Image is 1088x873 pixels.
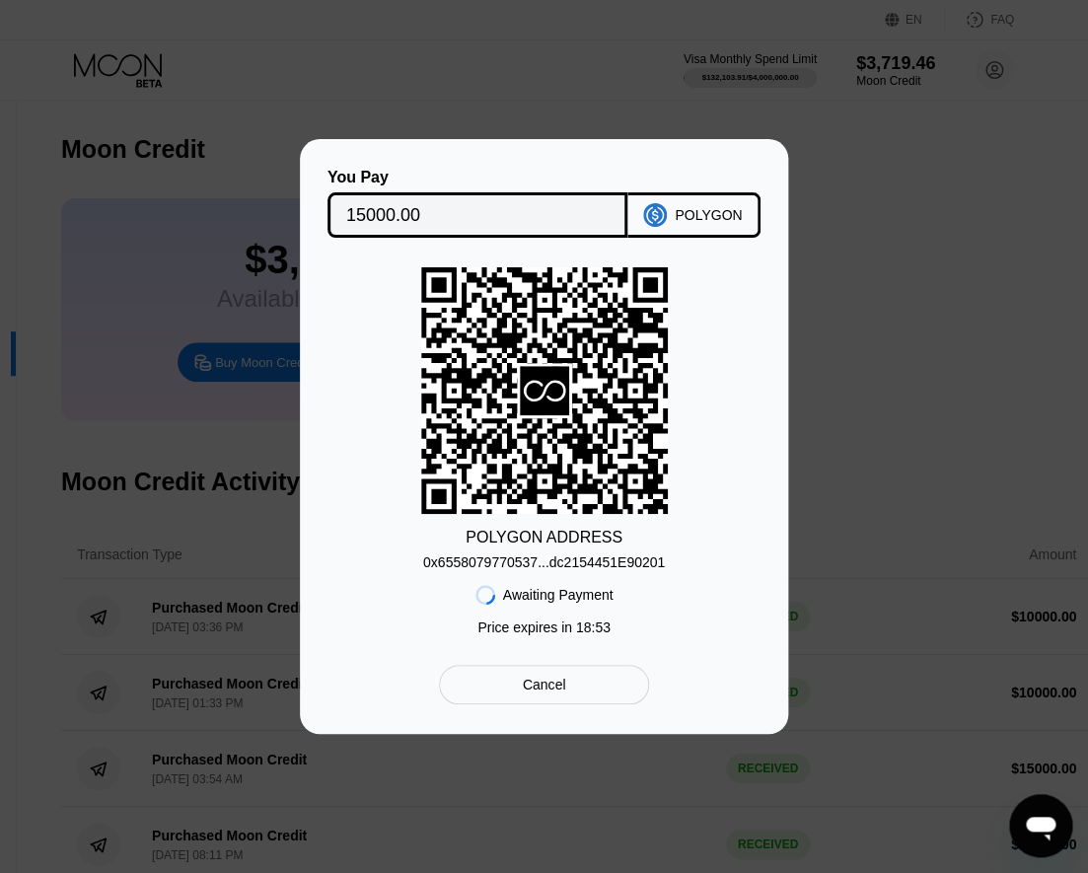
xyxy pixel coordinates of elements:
[576,619,611,635] span: 18 : 53
[1009,794,1072,857] iframe: Button to launch messaging window
[439,665,649,704] div: Cancel
[675,207,742,223] div: POLYGON
[329,169,759,238] div: You PayPOLYGON
[423,554,665,570] div: 0x6558079770537...dc2154451E90201
[477,619,611,635] div: Price expires in
[466,529,622,546] div: POLYGON ADDRESS
[327,169,628,186] div: You Pay
[503,587,614,603] div: Awaiting Payment
[523,676,566,693] div: Cancel
[423,546,665,570] div: 0x6558079770537...dc2154451E90201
